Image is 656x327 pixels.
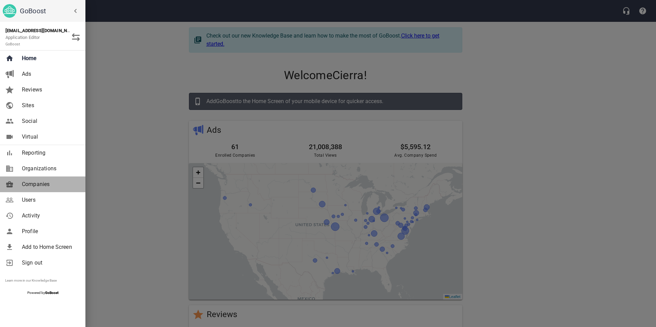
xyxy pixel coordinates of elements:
img: go_boost_head.png [3,4,16,18]
span: Social [22,117,77,125]
span: Add to Home Screen [22,243,77,251]
strong: [EMAIL_ADDRESS][DOMAIN_NAME] [5,28,78,33]
span: Activity [22,212,77,220]
span: Organizations [22,165,77,173]
span: Profile [22,227,77,236]
strong: GoBoost [45,291,58,295]
a: Learn more in our Knowledge Base [5,279,57,282]
span: Reporting [22,149,77,157]
span: Home [22,54,77,62]
span: Sites [22,101,77,110]
button: Switch Role [68,29,84,45]
small: GoBoost [5,42,20,46]
span: Users [22,196,77,204]
span: Reviews [22,86,77,94]
span: Ads [22,70,77,78]
span: Application Editor [5,35,40,47]
span: Powered by [27,291,58,295]
span: Virtual [22,133,77,141]
h6: GoBoost [20,5,83,16]
span: Sign out [22,259,77,267]
span: Companies [22,180,77,188]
